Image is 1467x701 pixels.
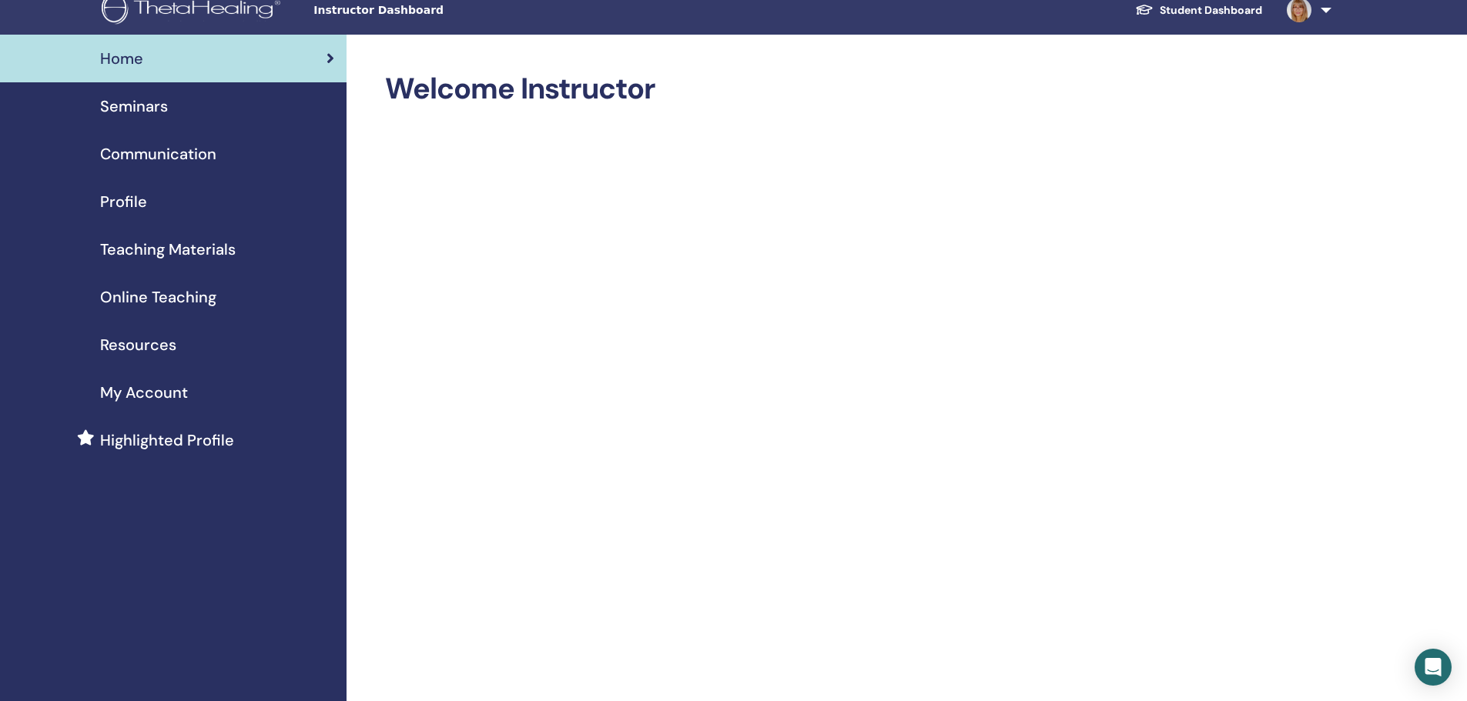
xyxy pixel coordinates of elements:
span: Highlighted Profile [100,429,234,452]
div: Open Intercom Messenger [1415,649,1452,686]
h2: Welcome Instructor [385,72,1308,107]
span: Teaching Materials [100,238,236,261]
span: Home [100,47,143,70]
span: Communication [100,142,216,165]
span: Instructor Dashboard [313,2,544,18]
span: Online Teaching [100,285,216,309]
span: Profile [100,190,147,213]
span: My Account [100,381,188,404]
span: Resources [100,333,176,356]
img: graduation-cap-white.svg [1135,3,1154,16]
span: Seminars [100,95,168,118]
